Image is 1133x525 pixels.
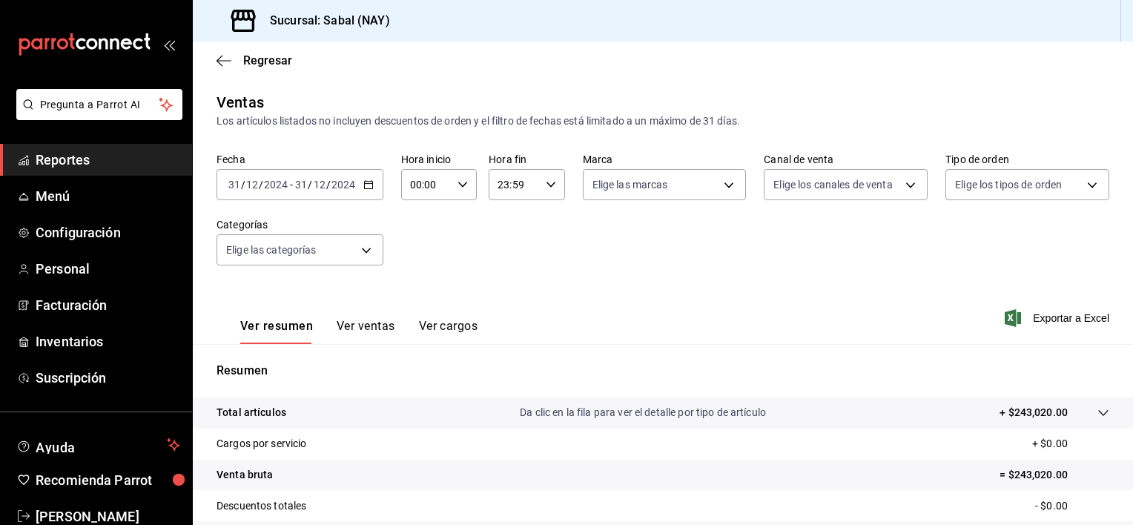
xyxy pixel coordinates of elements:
label: Hora inicio [401,154,477,165]
span: - [290,179,293,191]
label: Tipo de orden [945,154,1109,165]
span: Menú [36,186,180,206]
button: Ver resumen [240,319,313,344]
span: Regresar [243,53,292,67]
button: Ver ventas [337,319,395,344]
span: / [241,179,245,191]
span: / [259,179,263,191]
label: Canal de venta [764,154,928,165]
input: -- [245,179,259,191]
span: Elige las categorías [226,242,317,257]
p: Da clic en la fila para ver el detalle por tipo de artículo [520,405,766,420]
a: Pregunta a Parrot AI [10,108,182,123]
span: Pregunta a Parrot AI [40,97,159,113]
p: - $0.00 [1035,498,1109,514]
p: Total artículos [217,405,286,420]
span: Ayuda [36,436,161,454]
span: Elige las marcas [592,177,668,192]
input: -- [228,179,241,191]
p: + $243,020.00 [1000,405,1068,420]
div: navigation tabs [240,319,478,344]
span: Facturación [36,295,180,315]
input: -- [294,179,308,191]
span: Elige los tipos de orden [955,177,1062,192]
span: Configuración [36,222,180,242]
span: / [326,179,331,191]
label: Fecha [217,154,383,165]
span: Suscripción [36,368,180,388]
button: Pregunta a Parrot AI [16,89,182,120]
div: Ventas [217,91,264,113]
span: / [308,179,312,191]
span: Personal [36,259,180,279]
p: Cargos por servicio [217,436,307,452]
button: Regresar [217,53,292,67]
button: Ver cargos [419,319,478,344]
input: -- [313,179,326,191]
input: ---- [331,179,356,191]
span: Reportes [36,150,180,170]
span: Recomienda Parrot [36,470,180,490]
p: + $0.00 [1032,436,1109,452]
label: Marca [583,154,747,165]
button: Exportar a Excel [1008,309,1109,327]
div: Los artículos listados no incluyen descuentos de orden y el filtro de fechas está limitado a un m... [217,113,1109,129]
input: ---- [263,179,288,191]
p: Resumen [217,362,1109,380]
span: Elige los canales de venta [773,177,892,192]
p: Descuentos totales [217,498,306,514]
h3: Sucursal: Sabal (NAY) [258,12,390,30]
button: open_drawer_menu [163,39,175,50]
label: Categorías [217,219,383,230]
p: = $243,020.00 [1000,467,1109,483]
label: Hora fin [489,154,564,165]
p: Venta bruta [217,467,273,483]
span: Inventarios [36,331,180,351]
